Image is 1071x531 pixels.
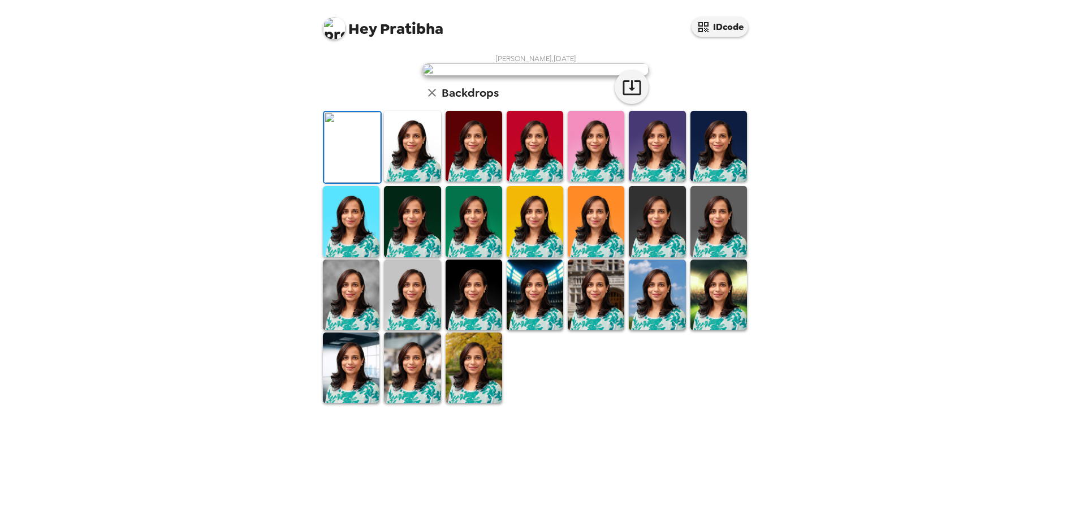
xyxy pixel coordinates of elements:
img: user [422,63,649,76]
button: IDcode [692,17,748,37]
span: Hey [348,19,377,39]
img: Original [324,112,381,183]
h6: Backdrops [442,84,499,102]
span: Pratibha [323,11,443,37]
span: [PERSON_NAME] , [DATE] [495,54,576,63]
img: profile pic [323,17,346,40]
